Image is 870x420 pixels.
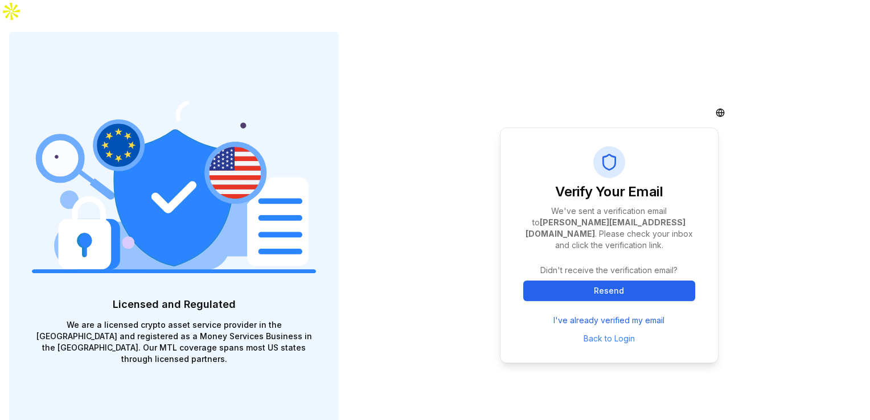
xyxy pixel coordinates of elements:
h1: Verify Your Email [555,183,663,201]
a: I've already verified my email [553,315,664,326]
button: Resend [523,281,695,301]
p: Didn't receive the verification email? [523,265,695,276]
b: [PERSON_NAME][EMAIL_ADDRESS][DOMAIN_NAME] [526,217,686,238]
a: Back to Login [584,333,635,343]
p: Licensed and Regulated [32,297,316,312]
p: We've sent a verification email to . Please check your inbox and click the verification link. [523,205,695,251]
p: We are a licensed crypto asset service provider in the [GEOGRAPHIC_DATA] and registered as a Mone... [32,319,316,365]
